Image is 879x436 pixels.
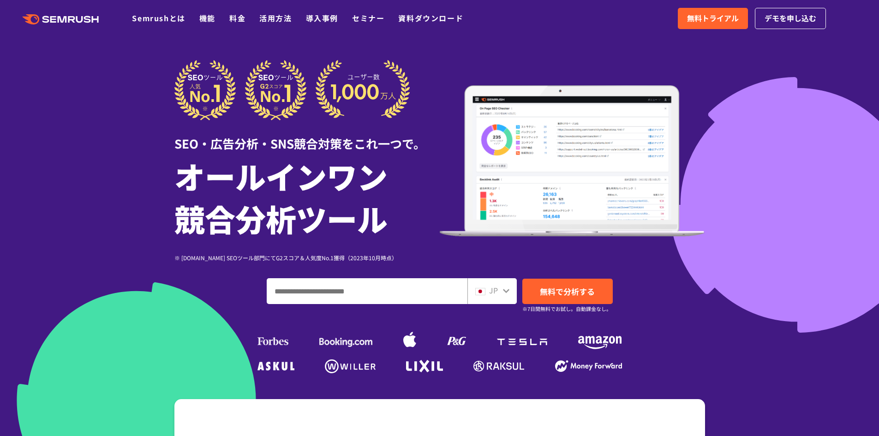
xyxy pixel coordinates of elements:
[765,12,816,24] span: デモを申し込む
[306,12,338,24] a: 導入事例
[174,120,440,152] div: SEO・広告分析・SNS競合対策をこれ一つで。
[267,279,467,304] input: ドメイン、キーワードまたはURLを入力してください
[687,12,739,24] span: 無料トライアル
[522,305,611,313] small: ※7日間無料でお試し。自動課金なし。
[755,8,826,29] a: デモを申し込む
[229,12,245,24] a: 料金
[174,155,440,239] h1: オールインワン 競合分析ツール
[259,12,292,24] a: 活用方法
[489,285,498,296] span: JP
[678,8,748,29] a: 無料トライアル
[174,253,440,262] div: ※ [DOMAIN_NAME] SEOツール部門にてG2スコア＆人気度No.1獲得（2023年10月時点）
[132,12,185,24] a: Semrushとは
[540,286,595,297] span: 無料で分析する
[352,12,384,24] a: セミナー
[522,279,613,304] a: 無料で分析する
[398,12,463,24] a: 資料ダウンロード
[199,12,215,24] a: 機能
